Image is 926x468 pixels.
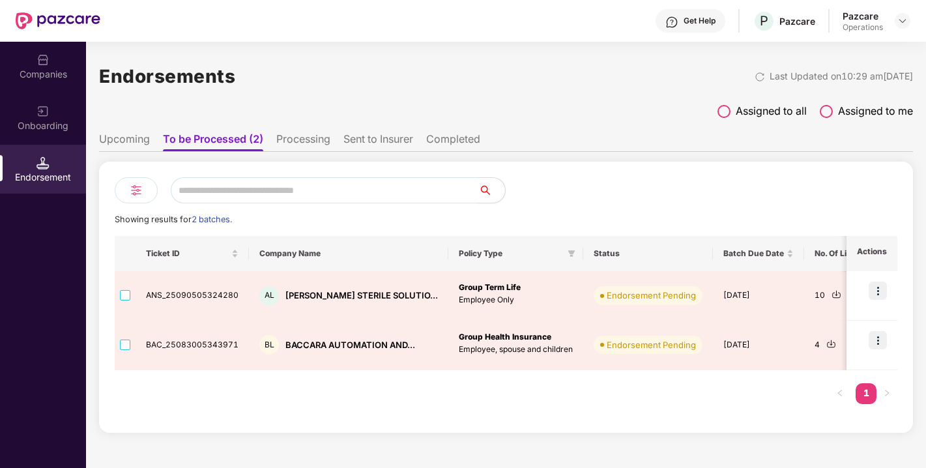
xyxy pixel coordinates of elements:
[459,344,573,356] p: Employee, spouse and children
[815,339,860,351] div: 4
[99,62,235,91] h1: Endorsements
[607,289,696,302] div: Endorsement Pending
[843,10,883,22] div: Pazcare
[713,236,804,271] th: Batch Due Date
[869,282,887,300] img: icon
[136,321,249,370] td: BAC_25083005343971
[136,236,249,271] th: Ticket ID
[459,282,521,292] b: Group Term Life
[838,103,913,119] span: Assigned to me
[713,321,804,370] td: [DATE]
[99,132,150,151] li: Upcoming
[583,236,713,271] th: Status
[607,338,696,351] div: Endorsement Pending
[876,383,897,404] button: right
[459,248,562,259] span: Policy Type
[897,16,908,26] img: svg+xml;base64,PHN2ZyBpZD0iRHJvcGRvd24tMzJ4MzIiIHhtbG5zPSJodHRwOi8vd3d3LnczLm9yZy8yMDAwL3N2ZyIgd2...
[568,250,575,257] span: filter
[459,332,551,342] b: Group Health Insurance
[883,389,891,397] span: right
[36,105,50,118] img: svg+xml;base64,PHN2ZyB3aWR0aD0iMjAiIGhlaWdodD0iMjAiIHZpZXdCb3g9IjAgMCAyMCAyMCIgZmlsbD0ibm9uZSIgeG...
[856,383,876,404] li: 1
[755,72,765,82] img: svg+xml;base64,PHN2ZyBpZD0iUmVsb2FkLTMyeDMyIiB4bWxucz0iaHR0cDovL3d3dy53My5vcmcvMjAwMC9zdmciIHdpZH...
[856,383,876,403] a: 1
[684,16,716,26] div: Get Help
[36,53,50,66] img: svg+xml;base64,PHN2ZyBpZD0iQ29tcGFuaWVzIiB4bWxucz0iaHR0cDovL3d3dy53My5vcmcvMjAwMC9zdmciIHdpZHRoPS...
[115,214,232,224] span: Showing results for
[836,389,844,397] span: left
[285,339,415,351] div: BACCARA AUTOMATION AND...
[459,294,573,306] p: Employee Only
[876,383,897,404] li: Next Page
[36,156,50,169] img: svg+xml;base64,PHN2ZyB3aWR0aD0iMTQuNSIgaGVpZ2h0PSIxNC41IiB2aWV3Qm94PSIwIDAgMTYgMTYiIGZpbGw9Im5vbm...
[843,22,883,33] div: Operations
[259,335,279,355] div: BL
[869,331,887,349] img: icon
[146,248,229,259] span: Ticket ID
[830,383,850,404] button: left
[665,16,678,29] img: svg+xml;base64,PHN2ZyBpZD0iSGVscC0zMngzMiIgeG1sbnM9Imh0dHA6Ly93d3cudzMub3JnLzIwMDAvc3ZnIiB3aWR0aD...
[136,271,249,321] td: ANS_25090505324280
[779,15,815,27] div: Pazcare
[826,339,836,349] img: svg+xml;base64,PHN2ZyBpZD0iRG93bmxvYWQtMjR4MjQiIHhtbG5zPSJodHRwOi8vd3d3LnczLm9yZy8yMDAwL3N2ZyIgd2...
[760,13,768,29] span: P
[565,246,578,261] span: filter
[249,236,448,271] th: Company Name
[832,289,841,299] img: svg+xml;base64,PHN2ZyBpZD0iRG93bmxvYWQtMjR4MjQiIHhtbG5zPSJodHRwOi8vd3d3LnczLm9yZy8yMDAwL3N2ZyIgd2...
[426,132,480,151] li: Completed
[259,286,279,306] div: AL
[16,12,100,29] img: New Pazcare Logo
[830,383,850,404] li: Previous Page
[846,236,897,271] th: Actions
[276,132,330,151] li: Processing
[128,183,144,198] img: svg+xml;base64,PHN2ZyB4bWxucz0iaHR0cDovL3d3dy53My5vcmcvMjAwMC9zdmciIHdpZHRoPSIyNCIgaGVpZ2h0PSIyNC...
[285,289,438,302] div: [PERSON_NAME] STERILE SOLUTIO...
[770,69,913,83] div: Last Updated on 10:29 am[DATE]
[478,185,505,196] span: search
[713,271,804,321] td: [DATE]
[192,214,232,224] span: 2 batches.
[478,177,506,203] button: search
[723,248,784,259] span: Batch Due Date
[804,236,871,271] th: No. Of Lives
[163,132,263,151] li: To be Processed (2)
[815,289,860,302] div: 10
[736,103,807,119] span: Assigned to all
[343,132,413,151] li: Sent to Insurer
